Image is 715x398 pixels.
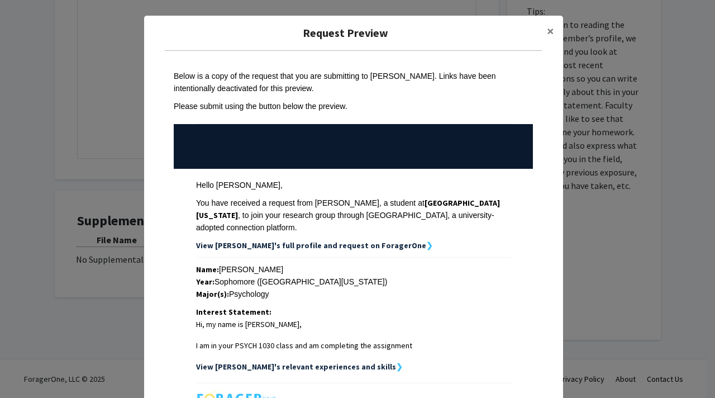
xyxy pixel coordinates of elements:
strong: Interest Statement: [196,307,271,317]
div: [PERSON_NAME] [196,263,511,276]
h5: Request Preview [153,25,538,41]
p: Hi, my name is [PERSON_NAME], [196,318,511,330]
div: You have received a request from [PERSON_NAME], a student at , to join your research group throug... [196,197,511,234]
strong: Year: [196,277,214,287]
button: Close [538,16,563,47]
span: × [547,22,554,40]
div: Please submit using the button below the preview. [174,100,533,112]
iframe: Chat [8,348,47,390]
strong: View [PERSON_NAME]'s relevant experiences and skills [196,362,396,372]
strong: ❯ [426,240,433,250]
strong: View [PERSON_NAME]'s full profile and request on ForagerOne [196,240,426,250]
strong: Major(s): [196,289,229,299]
div: Hello [PERSON_NAME], [196,179,511,191]
strong: Name: [196,264,219,274]
div: Sophomore ([GEOGRAPHIC_DATA][US_STATE]) [196,276,511,288]
div: Psychology [196,288,511,300]
p: I am in your PSYCH 1030 class and am completing the assignment [196,339,511,352]
strong: ❯ [396,362,403,372]
div: Below is a copy of the request that you are submitting to [PERSON_NAME]. Links have been intentio... [174,70,533,94]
